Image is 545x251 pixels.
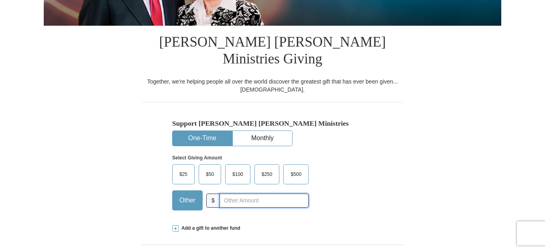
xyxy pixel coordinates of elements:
[179,225,240,232] span: Add a gift to another fund
[173,131,232,146] button: One-Time
[228,168,247,180] span: $100
[142,78,403,94] div: Together, we're helping people all over the world discover the greatest gift that has ever been g...
[172,119,373,128] h5: Support [PERSON_NAME] [PERSON_NAME] Ministries
[175,168,191,180] span: $25
[220,194,309,208] input: Other Amount
[258,168,277,180] span: $250
[175,194,199,206] span: Other
[172,155,222,161] strong: Select Giving Amount
[233,131,292,146] button: Monthly
[287,168,305,180] span: $500
[206,194,220,208] span: $
[202,168,218,180] span: $50
[142,26,403,78] h1: [PERSON_NAME] [PERSON_NAME] Ministries Giving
